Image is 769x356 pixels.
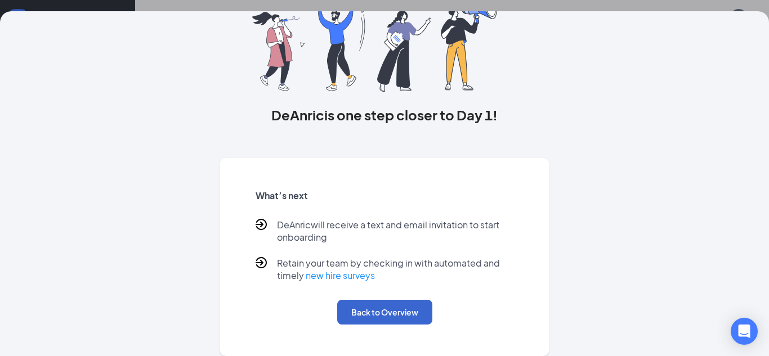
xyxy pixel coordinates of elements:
h3: DeAnric is one step closer to Day 1! [220,105,550,124]
p: DeAnric will receive a text and email invitation to start onboarding [277,219,514,244]
div: Open Intercom Messenger [731,318,758,345]
a: new hire surveys [306,269,375,281]
button: Back to Overview [337,300,432,325]
p: Retain your team by checking in with automated and timely [277,257,514,282]
h5: What’s next [256,190,514,202]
